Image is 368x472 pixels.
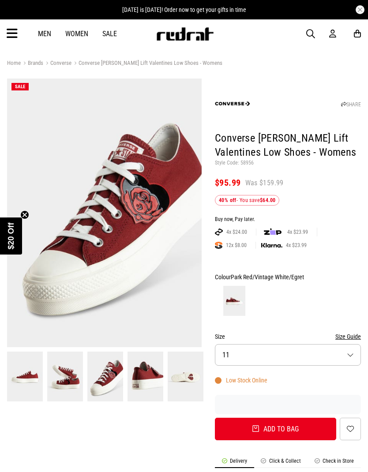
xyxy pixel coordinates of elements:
[215,160,361,167] p: Style Code: 58956
[215,86,250,121] img: Converse
[308,458,361,468] li: Check in Store
[245,178,284,188] span: Was $159.99
[71,60,222,68] a: Converse [PERSON_NAME] Lift Valentines Low Shoes - Womens
[7,60,21,66] a: Home
[47,352,83,401] img: Converse Chuck Taylor Lift Valentines Low Shoes - Womens in Red
[282,242,310,249] span: 4x $23.99
[128,352,163,401] img: Converse Chuck Taylor Lift Valentines Low Shoes - Womens in Red
[215,195,279,206] div: - You save
[335,331,361,342] button: Size Guide
[215,418,336,440] button: Add to bag
[264,228,282,236] img: zip
[7,222,15,249] span: $20 Off
[215,131,361,160] h1: Converse [PERSON_NAME] Lift Valentines Low Shoes - Womens
[223,286,245,316] img: Park Red/Vintage White/Egret
[215,272,361,282] div: Colour
[223,229,251,236] span: 4x $24.00
[5,375,10,376] button: Next
[7,352,43,401] img: Converse Chuck Taylor Lift Valentines Low Shoes - Womens in Red
[215,458,254,468] li: Delivery
[219,197,237,203] b: 40% off
[168,352,203,401] img: Converse Chuck Taylor Lift Valentines Low Shoes - Womens in Red
[122,6,246,13] span: [DATE] is [DATE]! Order now to get your gifts in time
[215,400,361,409] iframe: Customer reviews powered by Trustpilot
[222,351,229,359] span: 11
[7,79,202,347] img: Converse Chuck Taylor Lift Valentines Low Shoes - Womens in Red
[284,229,312,236] span: 4x $23.99
[102,30,117,38] a: Sale
[222,242,250,249] span: 12x $8.00
[20,210,29,219] button: Close teaser
[15,84,25,90] span: SALE
[215,242,222,249] img: SPLITPAY
[215,377,267,384] div: Low Stock Online
[38,30,51,38] a: Men
[215,331,361,342] div: Size
[260,197,275,203] b: $64.00
[215,177,240,188] span: $95.99
[21,60,43,68] a: Brands
[43,60,71,68] a: Converse
[215,229,223,236] img: AFTERPAY
[215,216,361,223] div: Buy now, Pay later.
[65,30,88,38] a: Women
[231,273,304,281] span: Park Red/Vintage White/Egret
[7,4,34,30] button: Open LiveChat chat widget
[215,344,361,366] button: 11
[156,27,214,41] img: Redrat logo
[261,243,282,248] img: KLARNA
[87,352,123,401] img: Converse Chuck Taylor Lift Valentines Low Shoes - Womens in Red
[254,458,308,468] li: Click & Collect
[341,101,361,108] a: SHARE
